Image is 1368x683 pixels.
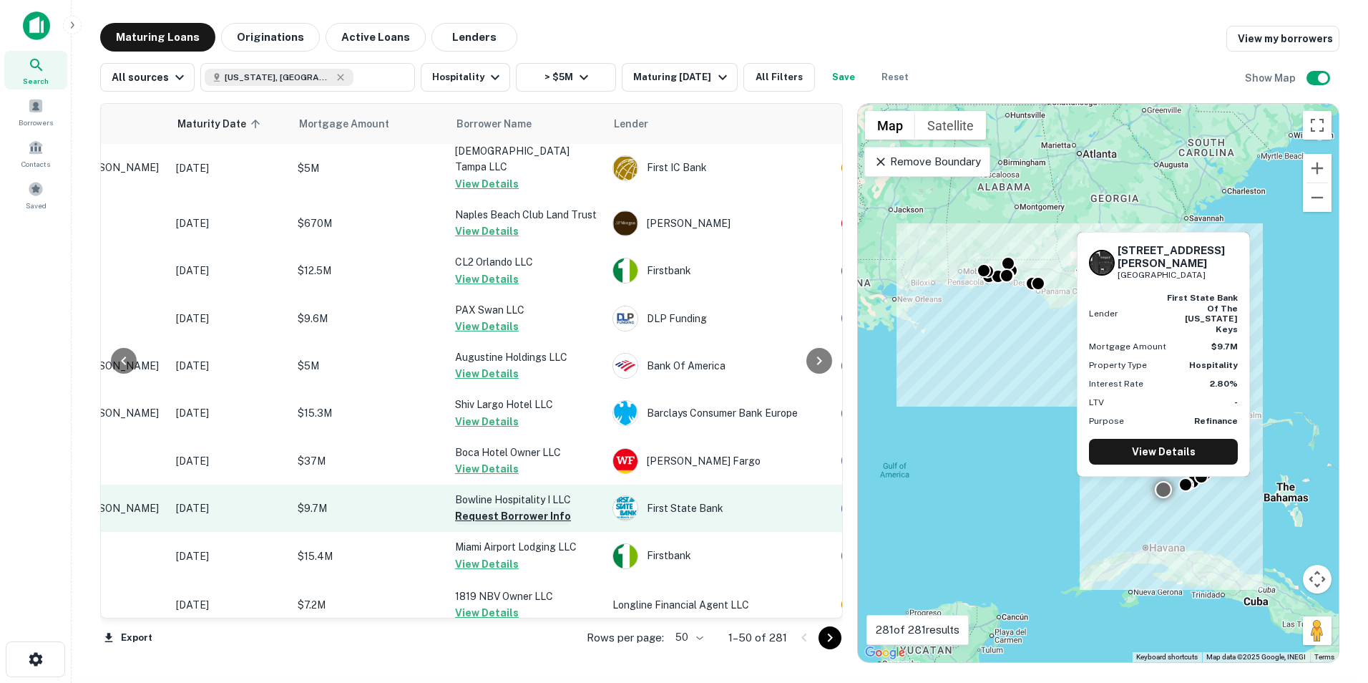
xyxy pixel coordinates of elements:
[605,104,834,144] th: Lender
[455,271,519,288] button: View Details
[633,69,731,86] div: Maturing [DATE]
[819,626,841,649] button: Go to next page
[1189,360,1238,370] strong: Hospitality
[1136,652,1198,662] button: Keyboard shortcuts
[448,104,605,144] th: Borrower Name
[455,302,598,318] p: PAX Swan LLC
[4,92,67,131] a: Borrowers
[298,311,441,326] p: $9.6M
[225,71,332,84] span: [US_STATE], [GEOGRAPHIC_DATA]
[455,445,598,460] p: Boca Hotel Owner LLC
[298,160,441,176] p: $5M
[23,75,49,87] span: Search
[298,358,441,374] p: $5M
[612,258,827,284] div: Firstbank
[612,597,827,613] p: Longline Financial Agent LLC
[421,63,510,92] button: Hospitality
[874,153,980,170] p: Remove Boundary
[1118,244,1238,270] h6: [STREET_ADDRESS][PERSON_NAME]
[1167,293,1238,334] strong: first state bank of the [US_STATE] keys
[1314,653,1334,661] a: Terms (opens in new tab)
[613,449,637,473] img: picture
[100,63,195,92] button: All sources
[455,349,598,365] p: Augustine Holdings LLC
[841,596,915,614] div: This loan purpose was for construction
[613,306,637,331] img: picture
[455,223,519,240] button: View Details
[1303,183,1332,212] button: Zoom out
[872,63,918,92] button: Reset
[1089,415,1124,427] p: Purpose
[4,134,67,173] div: Contacts
[455,413,519,430] button: View Details
[613,156,637,180] img: picture
[298,500,441,516] p: $9.7M
[290,104,448,144] th: Mortgage Amount
[743,63,815,92] button: All Filters
[455,588,598,604] p: 1819 NBV Owner LLC
[455,508,571,525] button: Request Borrower Info
[455,254,598,270] p: CL2 Orlando LLC
[915,111,986,140] button: Show satellite imagery
[1226,26,1339,52] a: View my borrowers
[622,63,737,92] button: Maturing [DATE]
[455,143,598,175] p: [DEMOGRAPHIC_DATA] Tampa LLC
[613,258,637,283] img: picture
[1118,268,1238,282] p: [GEOGRAPHIC_DATA]
[176,405,283,421] p: [DATE]
[298,597,441,613] p: $7.2M
[841,357,882,374] div: Sale
[298,263,441,278] p: $12.5M
[455,365,519,382] button: View Details
[455,604,519,621] button: View Details
[613,496,637,520] img: picture
[177,115,265,132] span: Maturity Date
[612,306,827,331] div: DLP Funding
[841,262,882,280] div: Sale
[861,644,909,662] a: Open this area in Google Maps (opens a new window)
[587,629,664,646] p: Rows per page:
[1303,111,1332,140] button: Toggle fullscreen view
[455,318,519,335] button: View Details
[176,453,283,469] p: [DATE]
[100,23,215,52] button: Maturing Loans
[21,158,50,170] span: Contacts
[298,215,441,231] p: $670M
[112,69,188,86] div: All sources
[1089,439,1238,465] a: View Details
[26,200,47,211] span: Saved
[176,500,283,516] p: [DATE]
[176,215,283,231] p: [DATE]
[1089,340,1166,353] p: Mortgage Amount
[23,11,50,40] img: capitalize-icon.png
[613,544,637,568] img: picture
[612,543,827,569] div: Firstbank
[1206,653,1306,661] span: Map data ©2025 Google, INEGI
[612,210,827,236] div: [PERSON_NAME]
[455,460,519,478] button: View Details
[841,405,882,422] div: Sale
[612,400,827,426] div: Barclays Consumer Bank Europe
[176,597,283,613] p: [DATE]
[841,309,906,327] div: This loan purpose was for refinancing
[298,405,441,421] p: $15.3M
[613,354,637,378] img: picture
[1211,341,1238,352] strong: $9.7M
[1245,70,1298,86] h6: Show Map
[841,547,882,565] div: Sale
[455,397,598,412] p: Shiv Largo Hotel LLC
[326,23,426,52] button: Active Loans
[670,627,705,648] div: 50
[298,453,441,469] p: $37M
[821,63,866,92] button: Save your search to get updates of matches that match your search criteria.
[841,159,915,177] div: This loan purpose was for construction
[431,23,517,52] button: Lenders
[1210,379,1238,389] strong: 2.80%
[455,175,519,193] button: View Details
[4,51,67,89] div: Search
[455,492,598,508] p: Bowline Hospitality I LLC
[613,211,637,236] img: picture
[456,115,532,132] span: Borrower Name
[613,401,637,425] img: picture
